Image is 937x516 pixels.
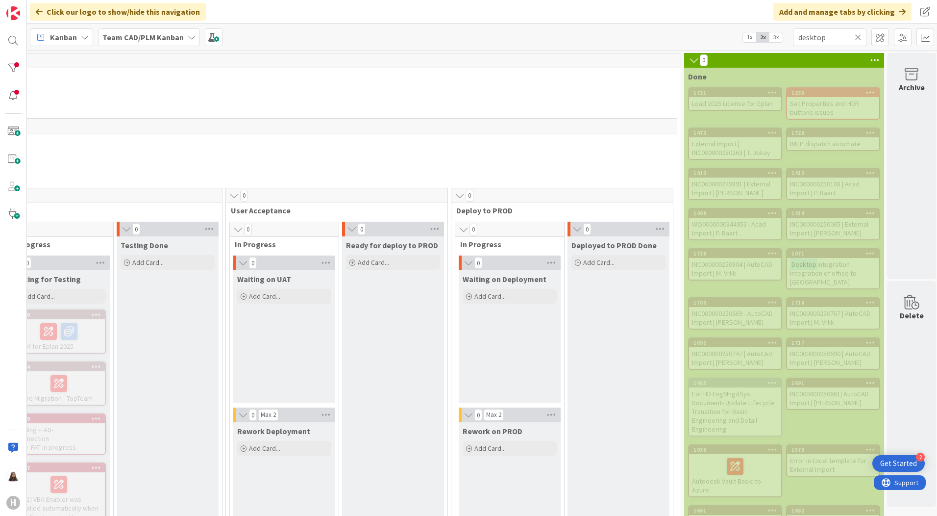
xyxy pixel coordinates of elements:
div: 1717 [791,339,879,346]
img: Visit kanbanzone.com [6,6,20,20]
div: 1691 [791,380,879,387]
a: 1414INC000000250065 | External Import | [PERSON_NAME] [786,208,880,240]
div: 1692INC000000250747 | AutoCAD Import | [PERSON_NAME] [689,338,781,369]
span: INC000000250747 | AutoCAD Import | [PERSON_NAME] [692,349,772,367]
span: INC000000250661| AutoCAD Import | [PERSON_NAME] [790,389,869,407]
a: 1573Error in Excel template for External Import [786,444,880,477]
div: 1036Autodesk Vault Basic to Azure [689,445,781,496]
span: 0 [132,223,140,235]
div: 1434Azure Migration - TopTeam [13,362,105,405]
span: 2x [756,32,769,42]
span: Add Card... [24,292,55,301]
span: Done [688,72,707,81]
span: INC000000250108 | Acad Import | P. Baart [790,180,860,197]
a: 1465For HD EngMngdSys Document- Update Lifecycle Transition for Basic Engineering and Detail Engi... [688,378,782,437]
div: 1573 [791,446,879,453]
mark: Desktop [790,258,817,270]
div: 1473 [693,129,781,136]
span: Add Card... [358,258,389,267]
span: INC000000250804 | AutoCAD Import | M. Vrlik [692,260,772,278]
span: Rework Deployment [237,426,310,436]
div: Delete [900,310,924,321]
a: 1036Autodesk Vault Basic to Azure [688,444,782,497]
div: 1703 [689,298,781,307]
div: 1736 [689,249,781,258]
div: 1720 [791,129,879,136]
span: Add Card... [249,292,280,301]
a: 1235Set Properties and HDR buttons issues [786,87,880,120]
div: 1036 [689,445,781,454]
span: 0 [240,190,248,202]
div: 1661 [689,506,781,515]
div: 1412 [787,169,879,178]
div: 1414 [787,209,879,218]
span: In Progress [460,239,552,249]
div: Max 2 [261,413,276,417]
div: 1473 [689,129,781,137]
span: Load 2025 License for Eplan [692,99,773,108]
div: 1721 [689,88,781,97]
span: 0 [249,257,257,269]
span: 0 [469,224,477,235]
span: Waiting on Deployment [463,274,546,284]
span: INC000000249891 | External Import | [PERSON_NAME] [692,180,770,197]
div: 2 [916,453,925,462]
img: KM [6,468,20,482]
div: 1235Set Properties and HDR buttons issues [787,88,879,119]
span: Test [5,206,210,215]
div: 1409WO0000000344953 | Acad Import | P. Baart [689,209,781,239]
div: 1736INC000000250804 | AutoCAD Import | M. Vrlik [689,249,781,280]
span: INC000000250669 - AutoCAD Import | [PERSON_NAME] [692,309,773,327]
a: 1434Azure Migration - TopTeam [12,361,106,406]
a: 1716INC000000250767 | AutoCAD Import | M. Vrlik [786,297,880,330]
span: Add Card... [132,258,164,267]
div: Add and manage tabs by clicking [773,3,912,21]
span: Add Card... [249,444,280,453]
span: 0 [474,257,482,269]
span: INC000000250690 | AutoCAD Import | [PERSON_NAME] [790,349,870,367]
span: 1x [743,32,756,42]
div: Get Started [880,459,917,468]
span: integration - Integration of office to [GEOGRAPHIC_DATA] [790,260,857,286]
span: 0 [358,223,366,235]
span: XPLM for Eplan 2025 [16,342,74,351]
span: In Progress [235,239,326,249]
span: Support [21,1,45,13]
span: For HD EngMngdSys Document- Update Lifecycle Transition for Basic Engineering and Detail Engineering [692,389,775,434]
div: 1434 [13,362,105,371]
span: Deploy to PROD [456,206,661,215]
span: In Progress [9,239,101,249]
span: User Acceptance [231,206,435,215]
div: 1413 [693,170,781,177]
div: 1235 [787,88,879,97]
b: Team CAD/PLM Kanban [102,32,184,42]
div: 1320 [17,415,105,422]
div: 1413INC000000249891 | External Import | [PERSON_NAME] [689,169,781,199]
div: 1036 [693,446,781,453]
span: WO0000000344953 | Acad Import | P. Baart [692,220,766,237]
div: 1413 [689,169,781,178]
span: 0 [700,54,708,66]
a: 1691INC000000250661| AutoCAD Import | [PERSON_NAME] [786,378,880,410]
span: Ready for deploy to PROD [346,240,438,250]
div: 1662 [791,507,879,514]
div: 1320 [13,414,105,423]
span: Tooling -- AD-Connection ►► FAT in progress [16,425,87,452]
a: 1692INC000000250747 | AutoCAD Import | [PERSON_NAME] [688,337,782,370]
div: 1692 [693,339,781,346]
div: 1434 [17,363,105,370]
span: 0 [474,409,482,421]
span: Add Card... [474,292,506,301]
div: 1465 [693,380,781,387]
a: 1412INC000000250108 | Acad Import | P. Baart [786,168,880,200]
div: 1414 [791,210,879,217]
div: 1071Desktopintegration - Integration of office to [GEOGRAPHIC_DATA] [787,249,879,288]
span: INC000000250767 | AutoCAD Import | M. Vrlik [790,309,870,327]
div: 1703 [693,299,781,306]
span: Rework on PROD [463,426,522,436]
div: 1573 [787,445,879,454]
span: 3x [769,32,783,42]
div: 1412INC000000250108 | Acad Import | P. Baart [787,169,879,199]
div: 1412 [791,170,879,177]
div: H [6,496,20,510]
